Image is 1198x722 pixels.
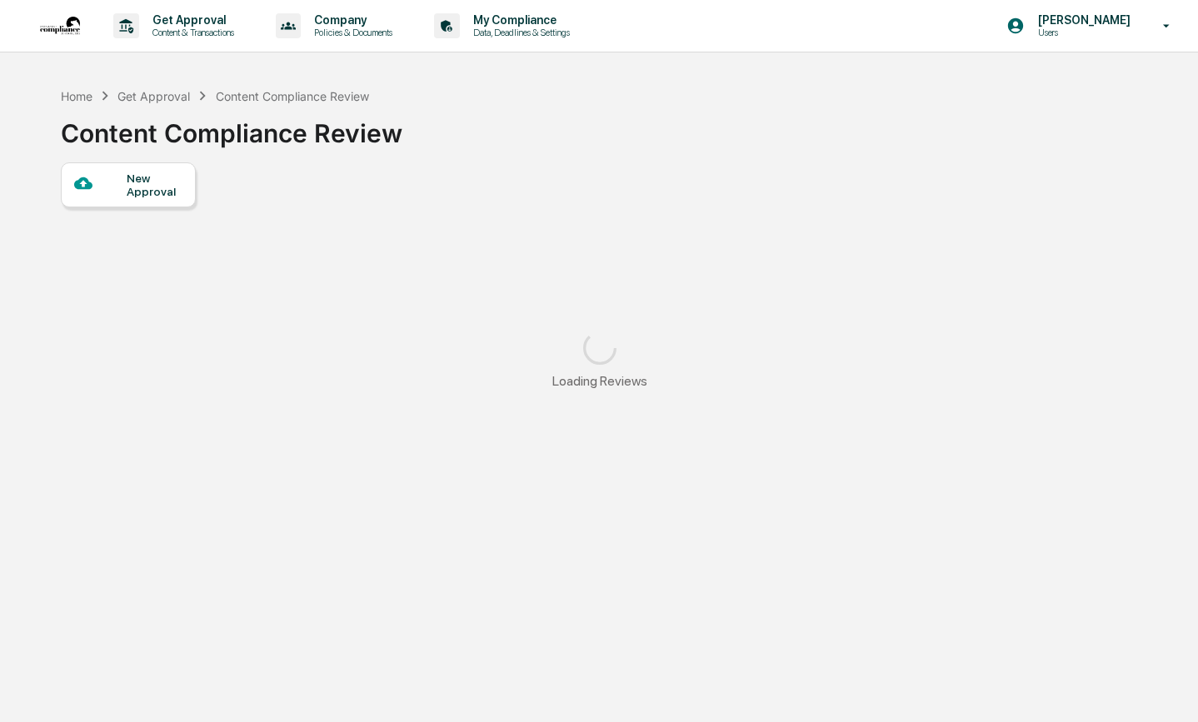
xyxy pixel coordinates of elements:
p: Users [1025,27,1139,38]
div: Get Approval [117,89,190,103]
img: logo [40,17,80,35]
p: Data, Deadlines & Settings [460,27,578,38]
div: Loading Reviews [552,373,647,389]
p: [PERSON_NAME] [1025,13,1139,27]
p: Company [301,13,401,27]
p: Get Approval [139,13,242,27]
p: Content & Transactions [139,27,242,38]
div: Content Compliance Review [61,105,402,148]
p: My Compliance [460,13,578,27]
div: Content Compliance Review [216,89,369,103]
p: Policies & Documents [301,27,401,38]
div: New Approval [127,172,182,198]
div: Home [61,89,92,103]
